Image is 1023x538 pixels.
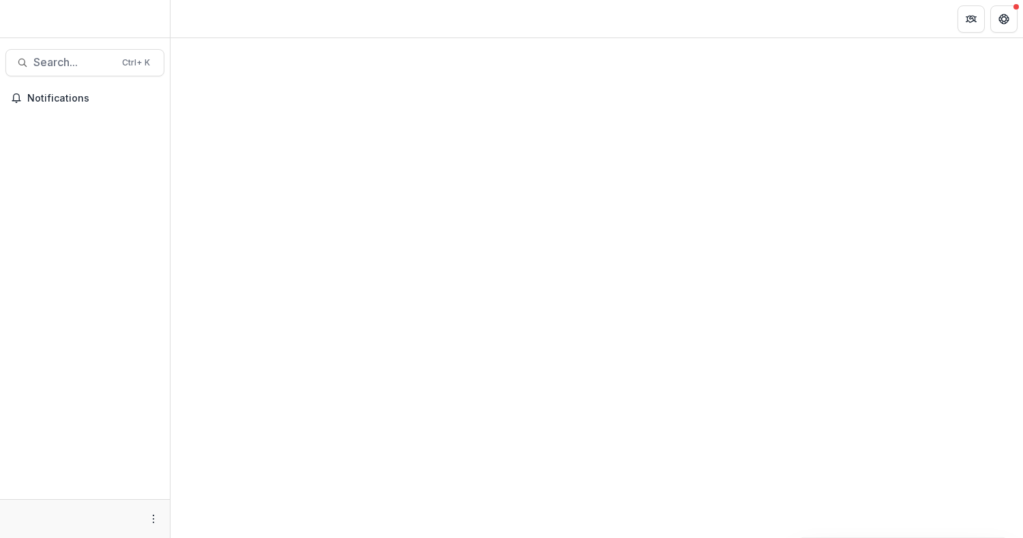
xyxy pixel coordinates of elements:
button: Partners [958,5,985,33]
div: Ctrl + K [119,55,153,70]
button: More [145,511,162,527]
button: Get Help [990,5,1018,33]
span: Notifications [27,93,159,104]
nav: breadcrumb [176,9,234,29]
span: Search... [33,56,114,69]
button: Search... [5,49,164,76]
button: Notifications [5,87,164,109]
